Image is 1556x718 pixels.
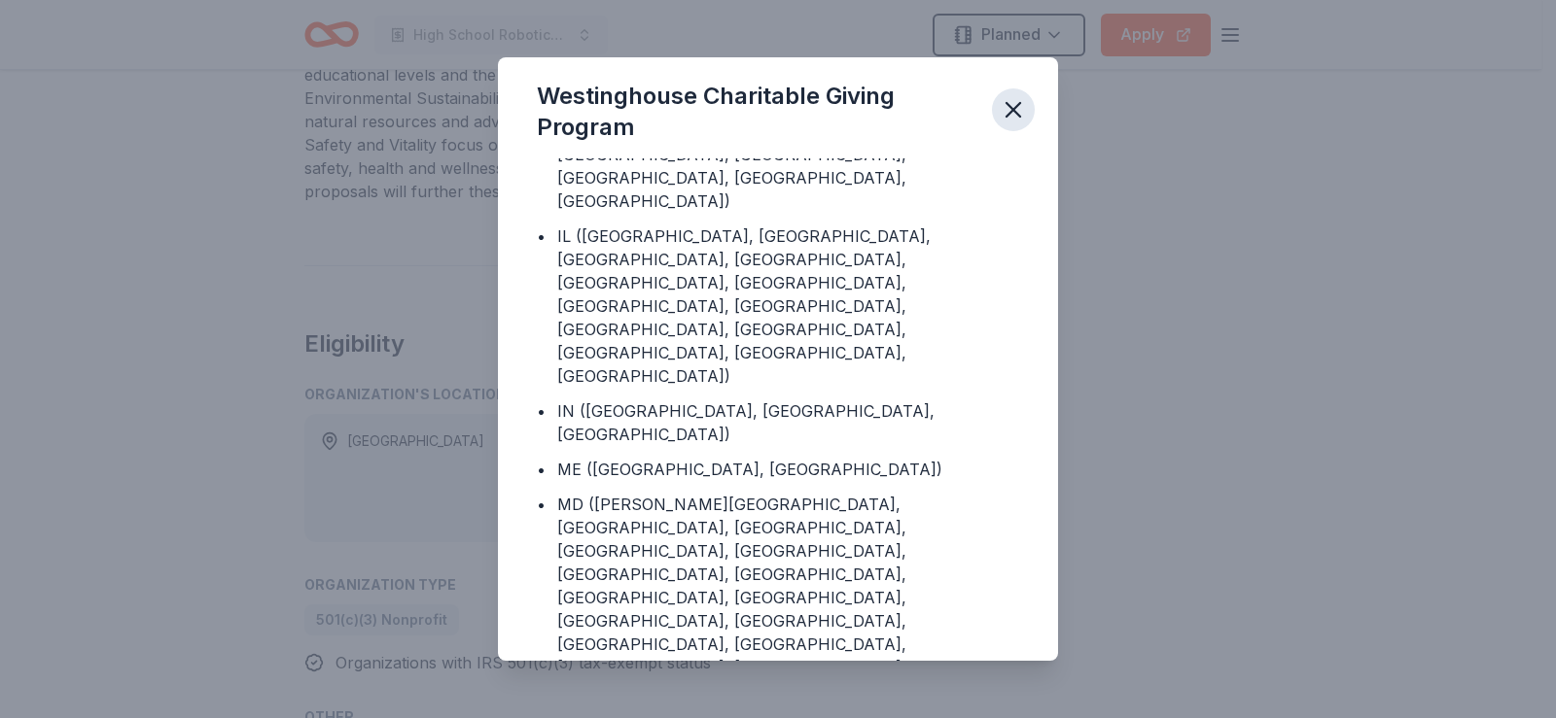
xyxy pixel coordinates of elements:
[537,81,976,143] div: Westinghouse Charitable Giving Program
[537,493,546,516] div: •
[557,493,1019,702] div: MD ([PERSON_NAME][GEOGRAPHIC_DATA], [GEOGRAPHIC_DATA], [GEOGRAPHIC_DATA], [GEOGRAPHIC_DATA], [GEO...
[537,458,546,481] div: •
[537,224,546,248] div: •
[557,399,1019,446] div: IN ([GEOGRAPHIC_DATA], [GEOGRAPHIC_DATA], [GEOGRAPHIC_DATA])
[557,458,942,481] div: ME ([GEOGRAPHIC_DATA], [GEOGRAPHIC_DATA])
[557,224,1019,388] div: IL ([GEOGRAPHIC_DATA], [GEOGRAPHIC_DATA], [GEOGRAPHIC_DATA], [GEOGRAPHIC_DATA], [GEOGRAPHIC_DATA]...
[537,399,546,423] div: •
